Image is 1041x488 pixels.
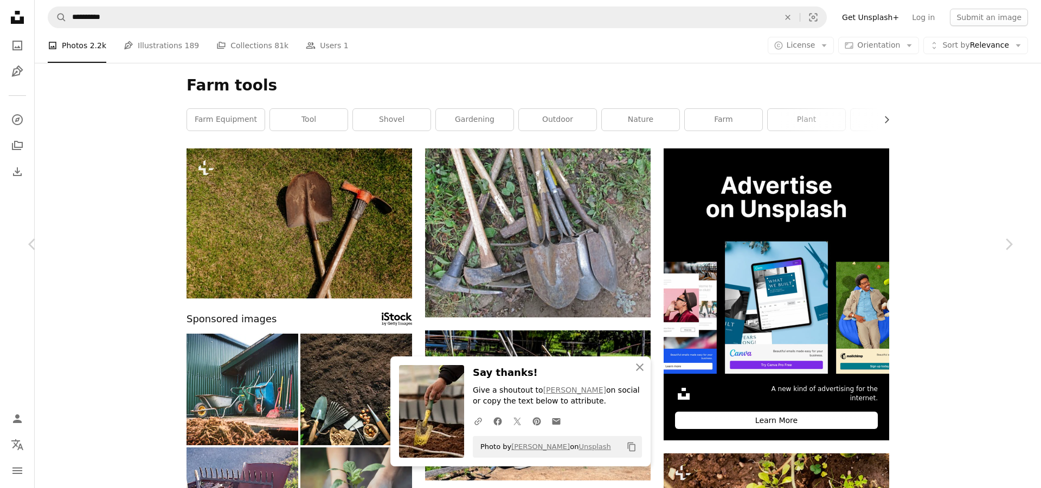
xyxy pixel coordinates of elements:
[187,218,412,228] a: a shovel and a shovel laying on the grass
[923,37,1028,54] button: Sort byRelevance
[187,148,412,298] img: a shovel and a shovel laying on the grass
[950,9,1028,26] button: Submit an image
[579,443,611,451] a: Unsplash
[7,109,28,131] a: Explore
[270,109,348,131] a: tool
[527,410,547,432] a: Share on Pinterest
[425,148,651,317] img: a pile of shovels and forks laying on the ground
[511,443,570,451] a: [PERSON_NAME]
[622,438,641,456] button: Copy to clipboard
[851,109,928,131] a: soil
[547,410,566,432] a: Share over email
[300,334,412,445] img: Gardening tools and seedlings on soil
[425,330,651,480] img: an old fashioned water pump sitting next to a fence
[942,40,1009,51] span: Relevance
[425,227,651,237] a: a pile of shovels and forks laying on the ground
[7,460,28,482] button: Menu
[768,37,834,54] button: License
[942,41,969,49] span: Sort by
[7,61,28,82] a: Illustrations
[353,109,430,131] a: shovel
[48,6,827,28] form: Find visuals sitewide
[7,434,28,456] button: Language
[664,148,889,440] a: A new kind of advertising for the internet.Learn More
[768,109,845,131] a: plant
[187,334,298,445] img: All the tools ready for the harvest
[675,412,878,429] div: Learn More
[836,9,905,26] a: Get Unsplash+
[7,161,28,183] a: Download History
[685,109,762,131] a: farm
[185,40,200,51] span: 189
[187,109,265,131] a: farm equipment
[488,410,507,432] a: Share on Facebook
[675,385,692,402] img: file-1631306537910-2580a29a3cfcimage
[800,7,826,28] button: Visual search
[507,410,527,432] a: Share on Twitter
[473,365,642,381] h3: Say thanks!
[344,40,349,51] span: 1
[776,7,800,28] button: Clear
[187,311,277,327] span: Sponsored images
[519,109,596,131] a: outdoor
[473,385,642,407] p: Give a shoutout to on social or copy the text below to attribute.
[543,386,606,394] a: [PERSON_NAME]
[187,76,889,95] h1: Farm tools
[838,37,919,54] button: Orientation
[124,28,199,63] a: Illustrations 189
[753,385,878,403] span: A new kind of advertising for the internet.
[7,408,28,430] a: Log in / Sign up
[274,40,288,51] span: 81k
[7,135,28,157] a: Collections
[905,9,941,26] a: Log in
[436,109,513,131] a: gardening
[976,192,1041,296] a: Next
[475,438,611,456] span: Photo by on
[216,28,288,63] a: Collections 81k
[602,109,679,131] a: nature
[877,109,889,131] button: scroll list to the right
[306,28,349,63] a: Users 1
[664,148,889,374] img: file-1635990755334-4bfd90f37242image
[48,7,67,28] button: Search Unsplash
[857,41,900,49] span: Orientation
[7,35,28,56] a: Photos
[787,41,815,49] span: License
